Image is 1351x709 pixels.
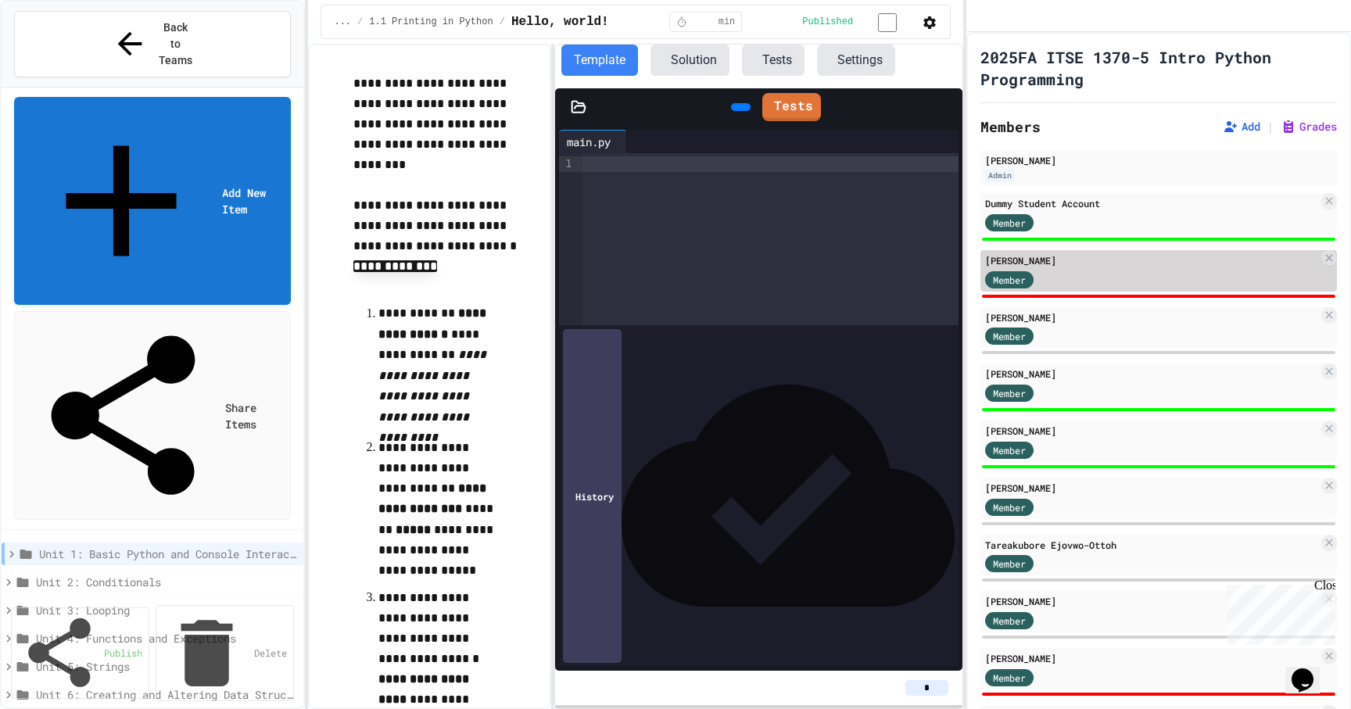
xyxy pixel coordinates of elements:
input: publish toggle [859,13,916,32]
div: Chat with us now!Close [6,6,108,99]
span: Member [993,671,1026,685]
div: Content is published and visible to students [802,12,916,31]
div: History [563,329,622,663]
div: [PERSON_NAME] [985,310,1318,324]
div: main.py [559,134,618,150]
span: ... [334,16,351,28]
div: 1 [559,156,575,172]
div: Dummy Student Account [985,196,1318,210]
div: [PERSON_NAME] [985,367,1318,381]
a: Publish [11,607,149,698]
a: Add New Item [14,97,291,305]
button: Settings [817,45,895,76]
div: Admin [985,169,1015,182]
span: Member [993,443,1026,457]
span: Back to Teams [157,20,194,69]
span: Member [993,216,1026,230]
span: / [500,16,505,28]
button: Tests [742,45,805,76]
iframe: chat widget [1285,646,1335,693]
span: Member [993,614,1026,628]
span: Unit 3: Looping [36,602,297,618]
button: Template [561,45,638,76]
span: Member [993,557,1026,571]
span: | [1267,117,1274,136]
button: Grades [1281,119,1337,134]
div: [PERSON_NAME] [985,253,1318,267]
span: Hello, world! [511,13,609,31]
a: Tests [762,93,821,121]
h1: 2025FA ITSE 1370-5 Intro Python Programming [980,46,1331,90]
div: Tareakubore Ejovwo-Ottoh [985,538,1318,552]
div: [PERSON_NAME] [985,424,1318,438]
button: Add [1223,119,1260,134]
span: Unit 2: Conditionals [36,574,297,590]
button: Back to Teams [14,11,291,77]
span: / [357,16,363,28]
span: Member [993,273,1026,287]
span: Published [802,16,853,28]
a: Delete [156,605,294,701]
span: Member [993,386,1026,400]
div: [PERSON_NAME] [985,594,1318,608]
iframe: chat widget [1221,578,1335,645]
div: [PERSON_NAME] [985,651,1318,665]
h2: Members [980,116,1041,138]
span: Member [993,500,1026,514]
div: [PERSON_NAME] [985,153,1332,167]
span: min [719,16,736,28]
span: 1.1 Printing in Python [369,16,493,28]
div: [PERSON_NAME] [985,481,1318,495]
button: Solution [650,45,729,76]
a: Share Items [14,311,291,520]
div: main.py [559,130,627,153]
span: Unit 1: Basic Python and Console Interaction [39,546,297,562]
span: Member [993,329,1026,343]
